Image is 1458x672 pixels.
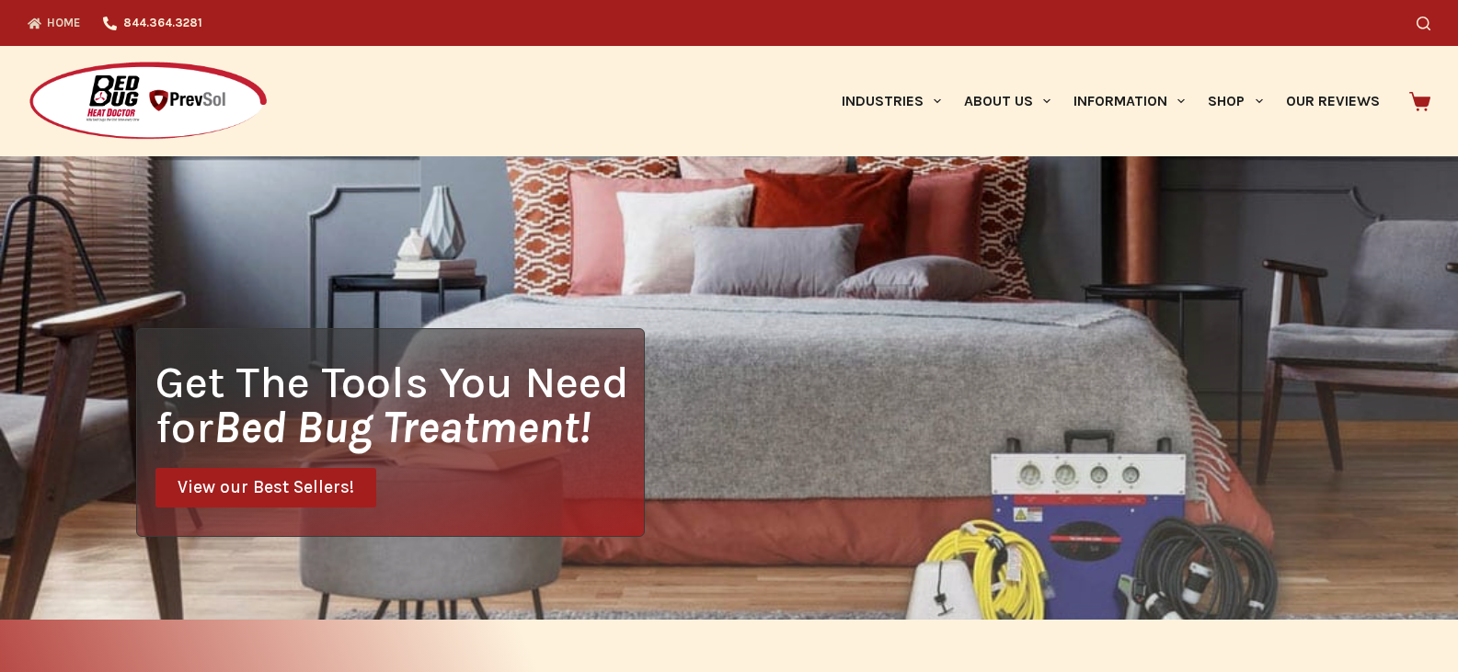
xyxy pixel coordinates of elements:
a: Shop [1197,46,1274,156]
span: View our Best Sellers! [178,479,354,496]
i: Bed Bug Treatment! [213,401,591,453]
a: Information [1062,46,1197,156]
img: Prevsol/Bed Bug Heat Doctor [28,61,269,142]
button: Search [1417,17,1430,30]
a: View our Best Sellers! [155,468,376,507]
a: Our Reviews [1274,46,1391,156]
h1: Get The Tools You Need for [155,359,644,450]
a: About Us [952,46,1062,156]
nav: Primary [830,46,1391,156]
a: Industries [830,46,952,156]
